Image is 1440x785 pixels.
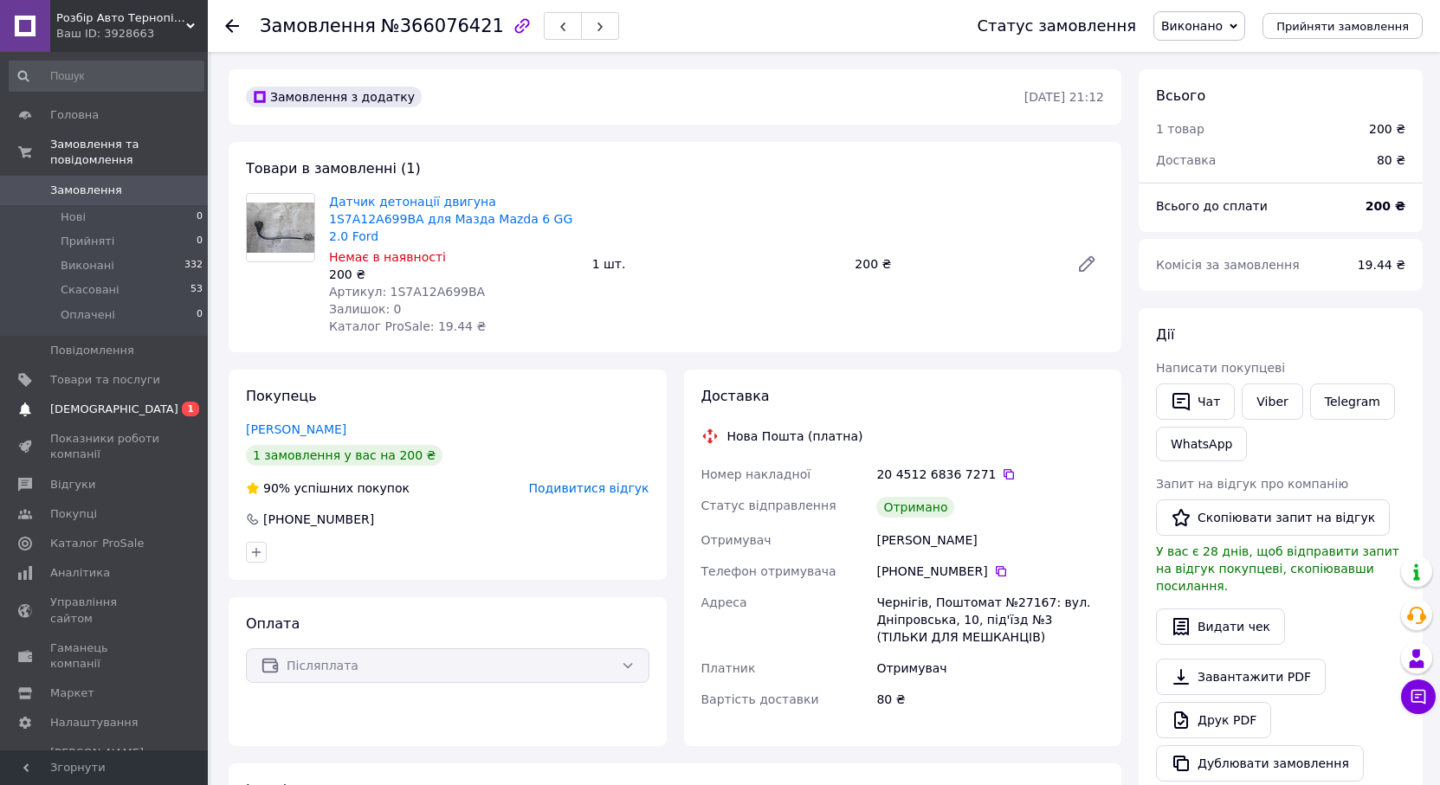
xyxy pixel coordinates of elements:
[50,565,110,581] span: Аналітика
[50,640,160,672] span: Гаманець компанії
[50,343,134,358] span: Повідомлення
[701,564,836,578] span: Телефон отримувача
[246,160,421,177] span: Товари в замовленні (1)
[61,258,114,273] span: Виконані
[50,402,178,417] span: [DEMOGRAPHIC_DATA]
[182,402,199,416] span: 1
[1156,745,1364,782] button: Дублювати замовлення
[1401,679,1436,714] button: Чат з покупцем
[1156,258,1300,272] span: Комісія за замовлення
[50,685,94,701] span: Маркет
[1156,122,1204,136] span: 1 товар
[262,511,376,528] div: [PHONE_NUMBER]
[197,209,203,225] span: 0
[1156,544,1399,593] span: У вас є 28 днів, щоб відправити запит на відгук покупцеві, скопіювавши посилання.
[246,87,422,107] div: Замовлення з додатку
[50,477,95,492] span: Відгуки
[1024,90,1104,104] time: [DATE] 21:12
[701,595,747,609] span: Адреса
[50,372,160,388] span: Товари та послуги
[1156,326,1174,343] span: Дії
[50,715,139,730] span: Налаштування
[1156,87,1205,104] span: Всього
[701,533,772,547] span: Отримувач
[723,428,868,445] div: Нова Пошта (платна)
[876,466,1104,483] div: 20 4512 6836 7271
[1358,258,1405,272] span: 19.44 ₴
[61,209,86,225] span: Нові
[977,17,1136,35] div: Статус замовлення
[61,307,115,323] span: Оплачені
[246,615,300,632] span: Оплата
[873,524,1107,556] div: [PERSON_NAME]
[876,563,1104,580] div: [PHONE_NUMBER]
[9,61,204,92] input: Пошук
[585,252,849,276] div: 1 шт.
[61,234,114,249] span: Прийняті
[50,506,97,522] span: Покупці
[381,16,504,36] span: №366076421
[197,234,203,249] span: 0
[873,684,1107,715] div: 80 ₴
[1161,19,1223,33] span: Виконано
[246,445,442,466] div: 1 замовлення у вас на 200 ₴
[1156,383,1235,420] button: Чат
[1366,141,1416,179] div: 80 ₴
[329,266,578,283] div: 200 ₴
[50,107,99,123] span: Головна
[50,137,208,168] span: Замовлення та повідомлення
[56,10,186,26] span: Розбір Авто Тернопіль
[701,499,836,512] span: Статус відправлення
[184,258,203,273] span: 332
[848,252,1062,276] div: 200 ₴
[701,467,811,481] span: Номер накладної
[246,388,317,404] span: Покупець
[260,16,376,36] span: Замовлення
[1069,247,1104,281] a: Редагувати
[197,307,203,323] span: 0
[1156,477,1348,491] span: Запит на відгук про компанію
[876,497,954,518] div: Отримано
[529,481,649,495] span: Подивитися відгук
[873,587,1107,653] div: Чернігів, Поштомат №27167: вул. Дніпровська, 10, під'їзд №3 (ТІЛЬКИ ДЛЯ МЕШКАНЦІВ)
[1262,13,1423,39] button: Прийняти замовлення
[329,319,486,333] span: Каталог ProSale: 19.44 ₴
[1156,499,1390,536] button: Скопіювати запит на відгук
[246,479,410,497] div: успішних покупок
[1310,383,1395,420] a: Telegram
[1366,199,1405,213] b: 200 ₴
[56,26,208,42] div: Ваш ID: 3928663
[263,481,290,495] span: 90%
[1156,702,1271,738] a: Друк PDF
[225,17,239,35] div: Повернутися назад
[1156,427,1247,461] a: WhatsApp
[873,653,1107,684] div: Отримувач
[1156,608,1285,645] button: Видати чек
[61,282,119,298] span: Скасовані
[329,250,446,264] span: Немає в наявності
[1242,383,1302,420] a: Viber
[50,431,160,462] span: Показники роботи компанії
[50,595,160,626] span: Управління сайтом
[247,203,314,254] img: Датчик детонації двигуна 1S7A12A699BA для Мазда Mazda 6 GG 2.0 Ford
[1156,153,1216,167] span: Доставка
[329,195,572,243] a: Датчик детонації двигуна 1S7A12A699BA для Мазда Mazda 6 GG 2.0 Ford
[190,282,203,298] span: 53
[50,536,144,551] span: Каталог ProSale
[1369,120,1405,138] div: 200 ₴
[1276,20,1409,33] span: Прийняти замовлення
[1156,361,1285,375] span: Написати покупцеві
[246,422,346,436] a: [PERSON_NAME]
[50,183,122,198] span: Замовлення
[701,692,819,706] span: Вартість доставки
[701,661,756,675] span: Платник
[1156,199,1268,213] span: Всього до сплати
[329,302,402,316] span: Залишок: 0
[329,285,485,299] span: Артикул: 1S7A12A699BA
[701,388,770,404] span: Доставка
[1156,659,1326,695] a: Завантажити PDF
